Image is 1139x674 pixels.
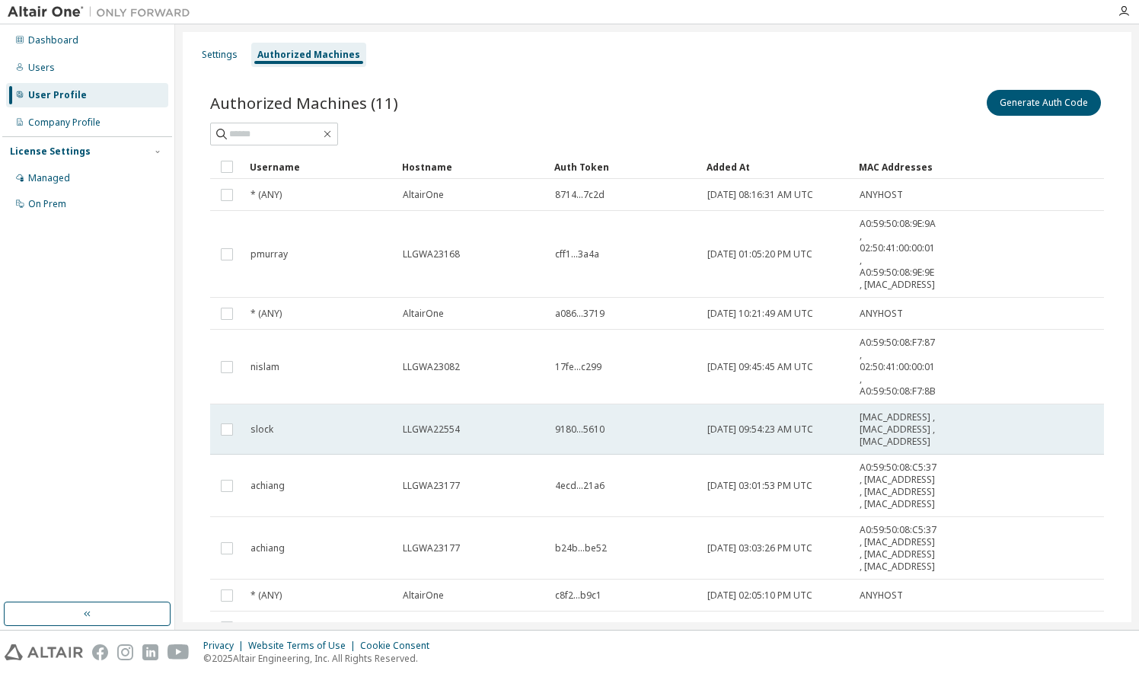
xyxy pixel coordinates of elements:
div: Website Terms of Use [248,640,360,652]
div: Company Profile [28,117,100,129]
span: d8fa...fd2d [555,621,602,634]
span: [DATE] 10:21:49 AM UTC [707,308,813,320]
span: A0:59:50:08:F7:87 , 02:50:41:00:00:01 , A0:59:50:08:F7:8B [860,337,936,398]
span: AltairOne [403,189,444,201]
span: [DATE] 01:05:20 PM UTC [707,248,812,260]
div: User Profile [28,89,87,101]
img: youtube.svg [167,644,190,660]
span: [DATE] 02:05:10 PM UTC [707,589,812,602]
span: [DATE] 08:16:31 AM UTC [707,189,813,201]
span: Authorized Machines (11) [210,92,398,113]
span: * (ANY) [250,621,282,634]
div: Cookie Consent [360,640,439,652]
span: * (ANY) [250,308,282,320]
span: * (ANY) [250,189,282,201]
div: Privacy [203,640,248,652]
div: Users [28,62,55,74]
span: A0:59:50:08:C5:37 , [MAC_ADDRESS] , [MAC_ADDRESS] , [MAC_ADDRESS] [860,524,936,573]
span: a086...3719 [555,308,605,320]
span: ANYHOST [860,589,903,602]
div: Auth Token [554,155,694,179]
div: Dashboard [28,34,78,46]
span: 17fe...c299 [555,361,601,373]
span: achiang [250,542,285,554]
p: © 2025 Altair Engineering, Inc. All Rights Reserved. [203,652,439,665]
span: c8f2...b9c1 [555,589,601,602]
span: slock [250,423,273,436]
div: Managed [28,172,70,184]
img: Altair One [8,5,198,20]
div: License Settings [10,145,91,158]
img: altair_logo.svg [5,644,83,660]
span: AltairOne [403,621,444,634]
div: Added At [707,155,847,179]
span: [DATE] 03:03:26 PM UTC [707,542,812,554]
img: facebook.svg [92,644,108,660]
div: On Prem [28,198,66,210]
span: cff1...3a4a [555,248,599,260]
span: LLGWA23177 [403,480,460,492]
span: [DATE] 09:45:45 AM UTC [707,361,813,373]
span: ANYHOST [860,621,903,634]
span: AltairOne [403,589,444,602]
div: Settings [202,49,238,61]
span: achiang [250,480,285,492]
div: Authorized Machines [257,49,360,61]
span: LLGWA23168 [403,248,460,260]
span: AltairOne [403,308,444,320]
span: [MAC_ADDRESS] , [MAC_ADDRESS] , [MAC_ADDRESS] [860,411,936,448]
div: Username [250,155,390,179]
span: [DATE] 09:54:23 AM UTC [707,423,813,436]
span: [DATE] 02:05:10 PM UTC [707,621,812,634]
span: ANYHOST [860,308,903,320]
span: b24b...be52 [555,542,607,554]
span: A0:59:50:08:C5:37 , [MAC_ADDRESS] , [MAC_ADDRESS] , [MAC_ADDRESS] [860,462,936,510]
span: LLGWA23082 [403,361,460,373]
span: * (ANY) [250,589,282,602]
span: 8714...7c2d [555,189,605,201]
div: Hostname [402,155,542,179]
span: [DATE] 03:01:53 PM UTC [707,480,812,492]
img: linkedin.svg [142,644,158,660]
span: LLGWA22554 [403,423,460,436]
span: pmurray [250,248,288,260]
span: 4ecd...21a6 [555,480,605,492]
span: nislam [250,361,279,373]
span: ANYHOST [860,189,903,201]
span: 9180...5610 [555,423,605,436]
span: A0:59:50:08:9E:9A , 02:50:41:00:00:01 , A0:59:50:08:9E:9E , [MAC_ADDRESS] [860,218,936,291]
img: instagram.svg [117,644,133,660]
div: MAC Addresses [859,155,936,179]
span: LLGWA23177 [403,542,460,554]
button: Generate Auth Code [987,90,1101,116]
